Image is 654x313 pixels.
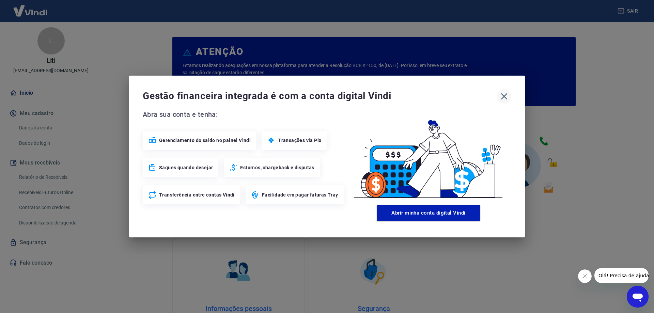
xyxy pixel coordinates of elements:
[143,109,346,120] span: Abra sua conta e tenha:
[4,5,57,10] span: Olá! Precisa de ajuda?
[159,191,235,198] span: Transferência entre contas Vindi
[143,89,497,103] span: Gestão financeira integrada é com a conta digital Vindi
[240,164,314,171] span: Estornos, chargeback e disputas
[278,137,321,144] span: Transações via Pix
[627,286,649,308] iframe: Button to launch messaging window
[346,109,511,202] img: Good Billing
[594,268,649,283] iframe: Message from company
[377,205,480,221] button: Abrir minha conta digital Vindi
[159,137,251,144] span: Gerenciamento do saldo no painel Vindi
[262,191,338,198] span: Facilidade em pagar faturas Tray
[159,164,213,171] span: Saques quando desejar
[578,269,592,283] iframe: Close message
